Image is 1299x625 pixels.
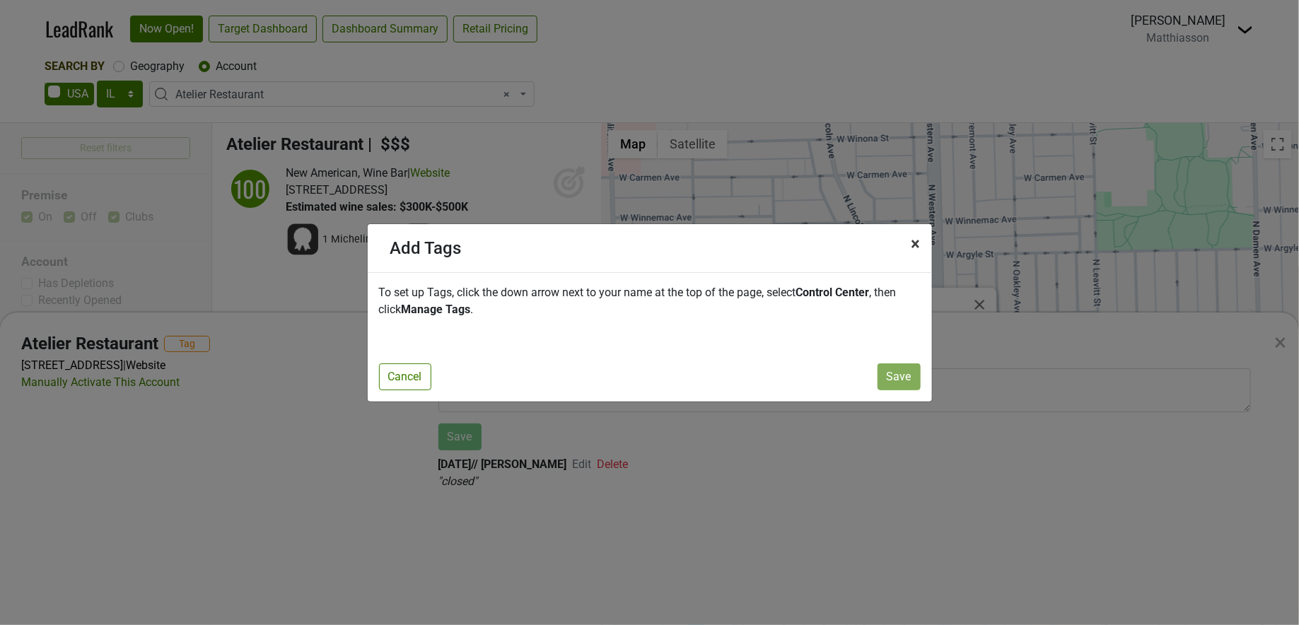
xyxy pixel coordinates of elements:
strong: Control Center [796,286,870,299]
span: × [911,234,921,254]
strong: Manage Tags [402,303,471,316]
button: Save [878,363,921,390]
div: Add Tags [390,235,462,261]
p: To set up Tags, click the down arrow next to your name at the top of the page, select , then click . [379,284,921,318]
button: Cancel [379,363,431,390]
